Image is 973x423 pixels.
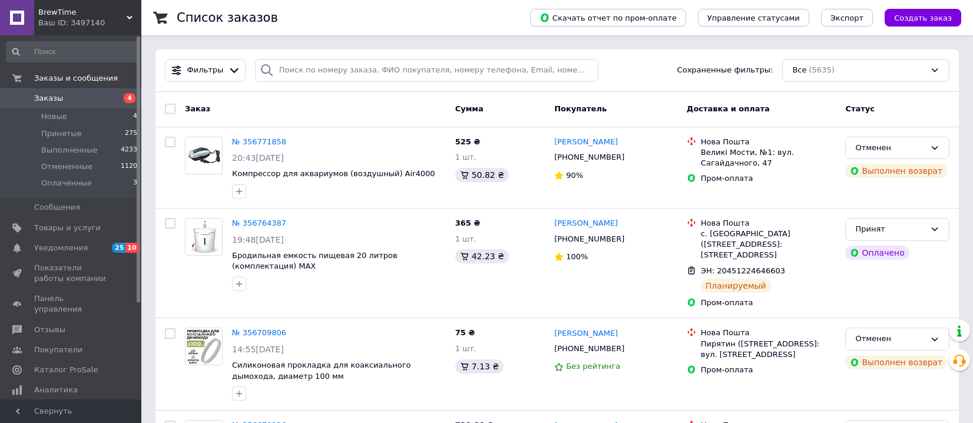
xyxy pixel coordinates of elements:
div: Нова Пошта [701,137,836,147]
span: Уведомления [34,243,88,253]
span: 25 [112,243,125,253]
span: 14:55[DATE] [232,345,284,354]
div: Оплачено [845,246,909,260]
a: [PERSON_NAME] [554,218,618,229]
span: Новые [41,111,67,122]
span: (5635) [809,65,835,74]
span: Управление статусами [707,14,800,22]
input: Поиск по номеру заказа, ФИО покупателя, номеру телефона, Email, номеру накладной [255,59,598,82]
span: BrewTime [38,7,127,18]
button: Скачать отчет по пром-оплате [530,9,686,27]
span: 75 ₴ [455,328,475,337]
span: Товары и услуги [34,223,101,233]
span: 4 [124,93,135,103]
div: Пром-оплата [701,298,836,308]
span: Сохраненные фильтры: [677,65,773,76]
span: 4 [133,111,137,122]
img: Фото товару [186,328,222,365]
span: Заказы [34,93,63,104]
span: Без рейтинга [566,362,620,371]
span: Отмененные [41,161,92,172]
span: ЭН: 20451224646603 [701,266,785,275]
div: [PHONE_NUMBER] [552,341,627,356]
span: Заказ [185,104,210,113]
span: Покупатель [554,104,607,113]
span: Экспорт [830,14,863,22]
input: Поиск [6,41,138,62]
span: Статус [845,104,875,113]
h1: Список заказов [177,11,278,25]
div: Нова Пошта [701,328,836,338]
div: Ваш ID: 3497140 [38,18,141,28]
a: Компрессор для аквариумов (воздушный) Air4000 [232,169,435,178]
span: Оплаченные [41,178,92,189]
span: Показатели работы компании [34,263,109,284]
span: 365 ₴ [455,219,481,227]
a: Силиконовая прокладка для коаксиального дымохода, диаметр 100 мм [232,361,411,381]
span: 20:43[DATE] [232,153,284,163]
span: Все [792,65,806,76]
a: [PERSON_NAME] [554,328,618,339]
a: Создать заказ [873,13,961,22]
span: Принятые [41,128,82,139]
span: 4233 [121,145,137,156]
div: Планируемый [701,279,771,293]
span: 90% [566,171,583,180]
div: Выполнен возврат [845,355,947,369]
span: Сумма [455,104,484,113]
span: 1 шт. [455,234,476,243]
span: Заказы и сообщения [34,73,118,84]
div: Отменен [855,142,925,154]
span: 1120 [121,161,137,172]
div: 7.13 ₴ [455,359,504,374]
span: Фильтры [187,65,224,76]
span: Панель управления [34,293,109,315]
a: Фото товару [185,137,223,174]
button: Создать заказ [885,9,961,27]
a: Фото товару [185,328,223,365]
div: Пром-оплата [701,365,836,375]
span: Сообщения [34,202,80,213]
a: № 356709806 [232,328,286,337]
span: 100% [566,252,588,261]
span: Отзывы [34,325,65,335]
span: Покупатели [34,345,82,355]
a: Фото товару [185,218,223,256]
div: Отменен [855,333,925,345]
span: 19:48[DATE] [232,235,284,244]
span: Выполненные [41,145,98,156]
span: 3 [133,178,137,189]
span: 525 ₴ [455,137,481,146]
span: Создать заказ [894,14,952,22]
button: Экспорт [821,9,873,27]
span: 275 [125,128,137,139]
span: Скачать отчет по пром-оплате [540,12,677,23]
div: 50.82 ₴ [455,168,509,182]
img: Фото товару [186,219,221,255]
div: Пром-оплата [701,173,836,184]
span: Каталог ProSale [34,365,98,375]
div: Пирятин ([STREET_ADDRESS]: вул. [STREET_ADDRESS] [701,339,836,360]
span: Аналитика [34,385,78,395]
a: № 356771858 [232,137,286,146]
div: [PHONE_NUMBER] [552,232,627,247]
div: 42.23 ₴ [455,249,509,263]
a: Бродильная емкость пищевая 20 литров (комплектация) MAX [232,251,398,271]
div: Принят [855,223,925,236]
div: Нова Пошта [701,218,836,229]
button: Управление статусами [698,9,809,27]
span: 1 шт. [455,344,476,353]
span: Доставка и оплата [687,104,770,113]
a: [PERSON_NAME] [554,137,618,148]
div: [PHONE_NUMBER] [552,150,627,165]
span: 10 [125,243,139,253]
span: 1 шт. [455,153,476,161]
a: № 356764387 [232,219,286,227]
div: с. [GEOGRAPHIC_DATA] ([STREET_ADDRESS]: [STREET_ADDRESS] [701,229,836,261]
div: Выполнен возврат [845,164,947,178]
div: Великі Мости, №1: вул. Сагайдачного, 47 [701,147,836,168]
img: Фото товару [186,140,222,171]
